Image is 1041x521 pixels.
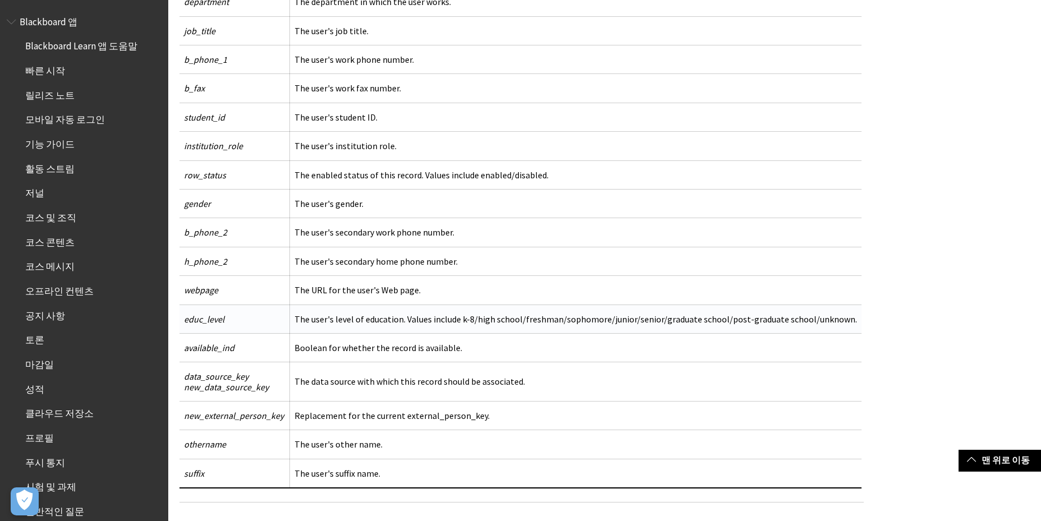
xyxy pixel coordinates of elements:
span: new_external_person_key [184,410,284,421]
span: 푸시 통지 [25,453,65,468]
span: 프로필 [25,428,54,444]
span: b_phone_1 [184,54,227,65]
span: 오프라인 컨텐츠 [25,282,94,297]
button: 개방형 기본 설정 [11,487,39,515]
span: student_id [184,112,225,123]
td: Boolean for whether the record is available. [290,333,862,362]
span: 시험 및 과제 [25,477,76,492]
td: The user's institution role. [290,132,862,160]
td: The user's job title. [290,16,862,45]
span: Blackboard 앱 [20,12,77,27]
span: h_phone_2 [184,256,227,267]
span: 모바일 자동 로그인 [25,110,105,126]
span: 클라우드 저장소 [25,404,94,419]
span: 코스 메시지 [25,257,75,273]
span: gender [184,198,211,209]
td: The user's work phone number. [290,45,862,74]
td: The user's level of education. Values include k-8/high school/freshman/sophomore/junior/senior/gr... [290,305,862,333]
td: The data source with which this record should be associated. [290,362,862,402]
span: 빠른 시작 [25,61,65,76]
span: 공지 사항 [25,306,65,321]
span: b_fax [184,82,205,94]
span: 코스 및 조직 [25,208,76,223]
td: The user's suffix name. [290,459,862,488]
td: The URL for the user's Web page. [290,276,862,305]
td: The enabled status of this record. Values include enabled/disabled. [290,160,862,189]
td: The user's secondary home phone number. [290,247,862,275]
td: Replacement for the current external_person_key. [290,402,862,430]
span: webpage [184,284,218,296]
span: institution_role [184,140,243,151]
td: The user's secondary work phone number. [290,218,862,247]
span: 코스 콘텐츠 [25,233,75,248]
span: suffix [184,468,204,479]
span: 마감일 [25,355,54,370]
span: 기능 가이드 [25,135,75,150]
span: educ_level [184,313,224,325]
span: 성적 [25,380,44,395]
span: b_phone_2 [184,227,227,238]
span: data_source_key new_data_source_key [184,371,269,392]
td: The user's gender. [290,189,862,218]
span: 릴리즈 노트 [25,86,75,101]
td: The user's other name. [290,430,862,459]
span: 저널 [25,184,44,199]
span: 일반적인 질문 [25,502,84,517]
span: row_status [184,169,226,181]
span: 토론 [25,331,44,346]
a: 맨 위로 이동 [959,450,1041,471]
span: available_ind [184,342,234,353]
span: othername [184,439,226,450]
span: Blackboard Learn 앱 도움말 [25,37,137,52]
td: The user's work fax number. [290,74,862,103]
span: job_title [184,25,215,36]
span: 활동 스트림 [25,159,75,174]
td: The user's student ID. [290,103,862,131]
